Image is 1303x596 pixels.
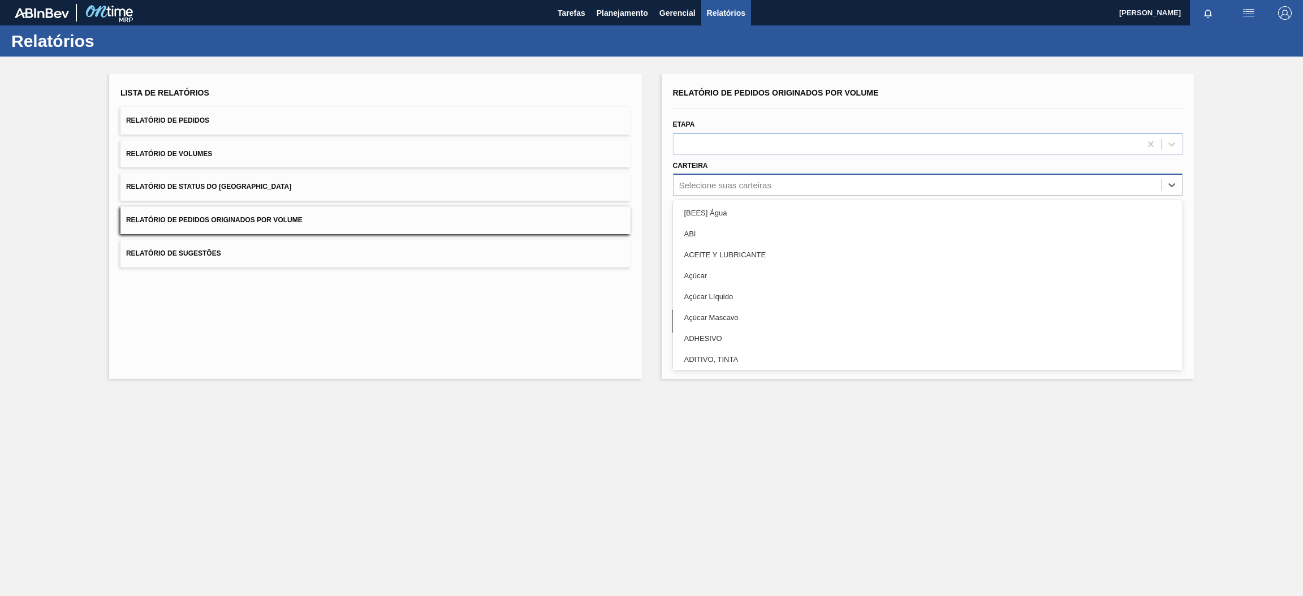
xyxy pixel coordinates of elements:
[1278,6,1292,20] img: Logout
[659,6,696,20] span: Gerencial
[15,8,69,18] img: TNhmsLtSVTkK8tSr43FrP2fwEKptu5GPRR3wAAAABJRU5ErkJggg==
[120,173,631,201] button: Relatório de Status do [GEOGRAPHIC_DATA]
[1190,5,1226,21] button: Notificações
[120,240,631,267] button: Relatório de Sugestões
[672,310,922,332] button: Limpar
[126,183,291,191] span: Relatório de Status do [GEOGRAPHIC_DATA]
[558,6,585,20] span: Tarefas
[679,180,771,190] div: Selecione suas carteiras
[673,120,695,128] label: Etapa
[673,286,1183,307] div: Açúcar Líquido
[11,34,212,47] h1: Relatórios
[673,244,1183,265] div: ACEITE Y LUBRICANTE
[673,202,1183,223] div: [BEES] Água
[673,349,1183,370] div: ADITIVO, TINTA
[120,88,209,97] span: Lista de Relatórios
[707,6,745,20] span: Relatórios
[673,307,1183,328] div: Açúcar Mascavo
[673,88,879,97] span: Relatório de Pedidos Originados por Volume
[673,162,708,170] label: Carteira
[126,116,209,124] span: Relatório de Pedidos
[120,206,631,234] button: Relatório de Pedidos Originados por Volume
[120,107,631,135] button: Relatório de Pedidos
[673,223,1183,244] div: ABI
[126,150,212,158] span: Relatório de Volumes
[120,140,631,168] button: Relatório de Volumes
[597,6,648,20] span: Planejamento
[126,216,303,224] span: Relatório de Pedidos Originados por Volume
[673,328,1183,349] div: ADHESIVO
[673,265,1183,286] div: Açúcar
[1242,6,1255,20] img: userActions
[126,249,221,257] span: Relatório de Sugestões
